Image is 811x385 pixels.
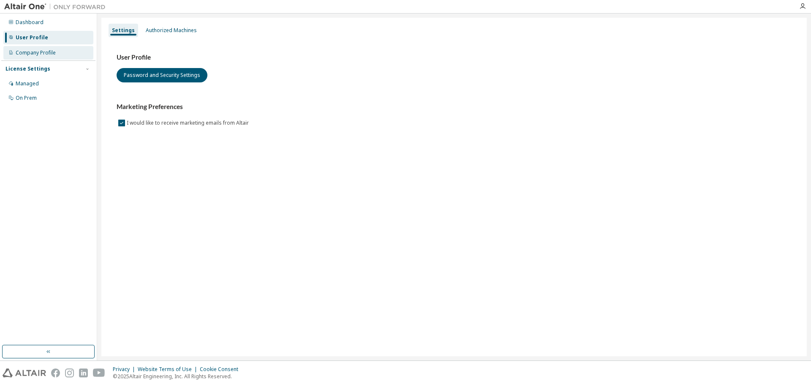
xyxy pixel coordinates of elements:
div: User Profile [16,34,48,41]
div: Dashboard [16,19,44,26]
div: Company Profile [16,49,56,56]
button: Password and Security Settings [117,68,207,82]
div: Managed [16,80,39,87]
h3: Marketing Preferences [117,103,792,111]
p: © 2025 Altair Engineering, Inc. All Rights Reserved. [113,373,243,380]
h3: User Profile [117,53,792,62]
div: Cookie Consent [200,366,243,373]
div: On Prem [16,95,37,101]
img: altair_logo.svg [3,369,46,377]
div: License Settings [5,66,50,72]
img: facebook.svg [51,369,60,377]
div: Privacy [113,366,138,373]
img: youtube.svg [93,369,105,377]
img: instagram.svg [65,369,74,377]
img: Altair One [4,3,110,11]
img: linkedin.svg [79,369,88,377]
div: Website Terms of Use [138,366,200,373]
div: Authorized Machines [146,27,197,34]
label: I would like to receive marketing emails from Altair [127,118,250,128]
div: Settings [112,27,135,34]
